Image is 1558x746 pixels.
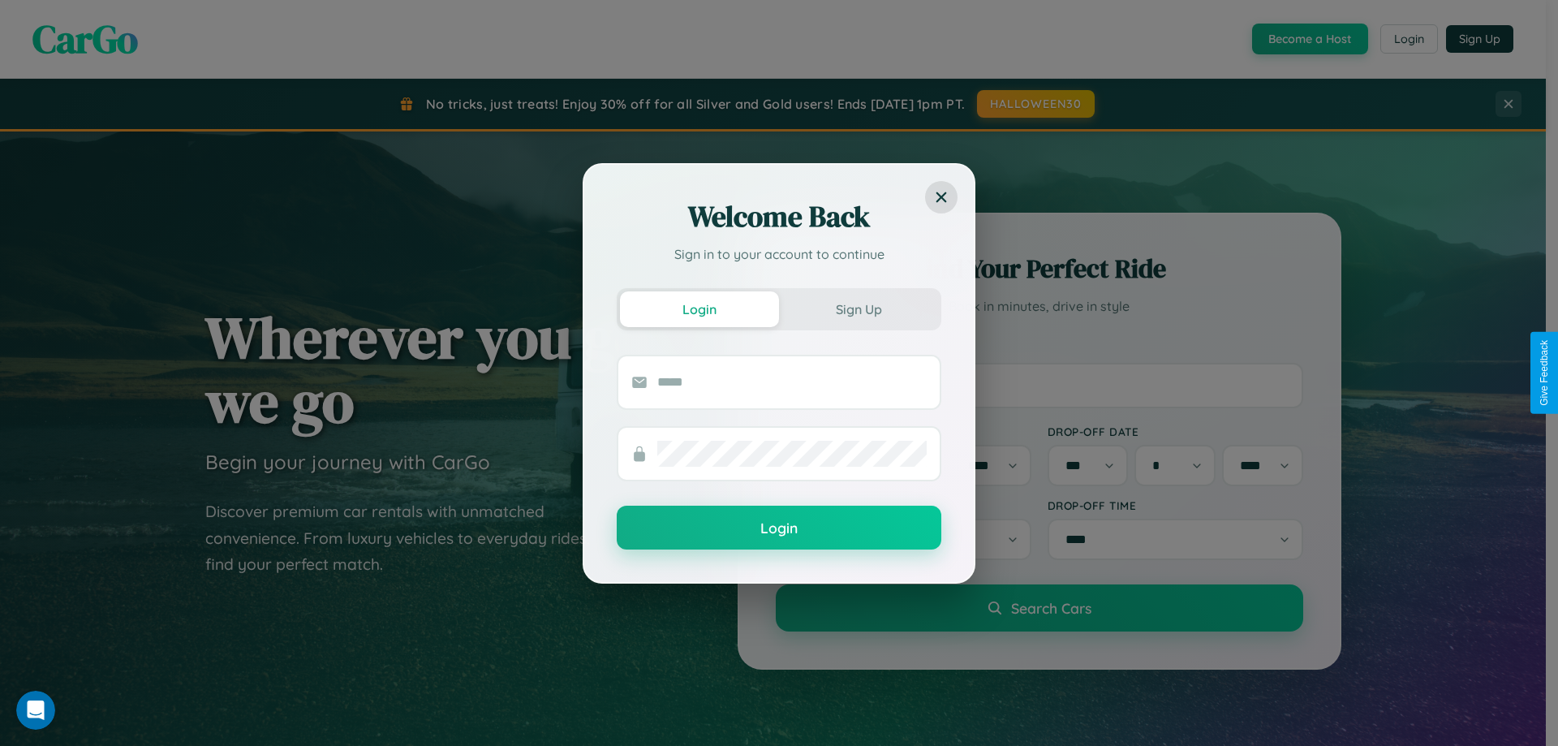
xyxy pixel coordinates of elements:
[1539,340,1550,406] div: Give Feedback
[617,197,941,236] h2: Welcome Back
[617,506,941,550] button: Login
[779,291,938,327] button: Sign Up
[16,691,55,730] iframe: Intercom live chat
[620,291,779,327] button: Login
[617,244,941,264] p: Sign in to your account to continue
